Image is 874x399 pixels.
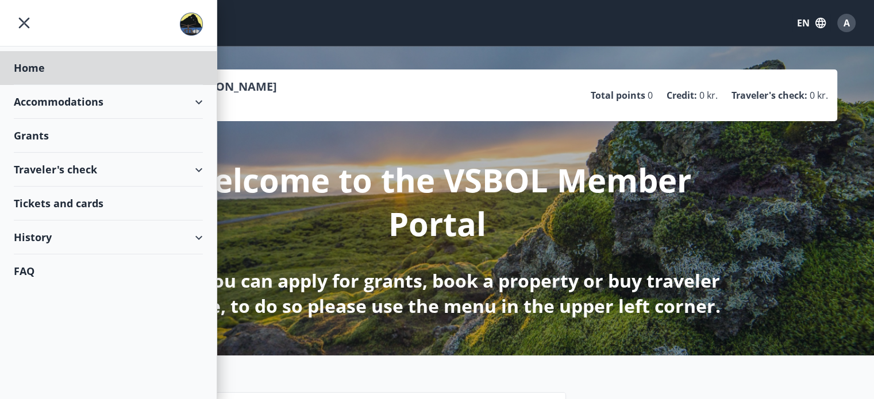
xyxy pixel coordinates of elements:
[792,13,830,33] button: EN
[591,89,645,102] p: Total points
[14,153,203,187] div: Traveler's check
[14,51,203,85] div: Home
[810,89,828,102] span: 0 kr.
[667,89,697,102] p: Credit :
[134,158,741,245] p: Welcome to the VSBOL Member Portal
[14,220,203,254] div: History
[14,187,203,220] div: Tickets and cards
[14,85,203,119] div: Accommodations
[699,89,718,102] span: 0 kr.
[180,13,203,36] img: union_logo
[833,9,860,37] button: A
[14,119,203,153] div: Grants
[134,268,741,319] p: Here you can apply for grants, book a property or buy traveler cheque, to do so please use the me...
[14,254,203,288] div: FAQ
[844,17,850,29] span: A
[14,13,34,33] button: menu
[648,89,653,102] span: 0
[731,89,807,102] p: Traveler's check :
